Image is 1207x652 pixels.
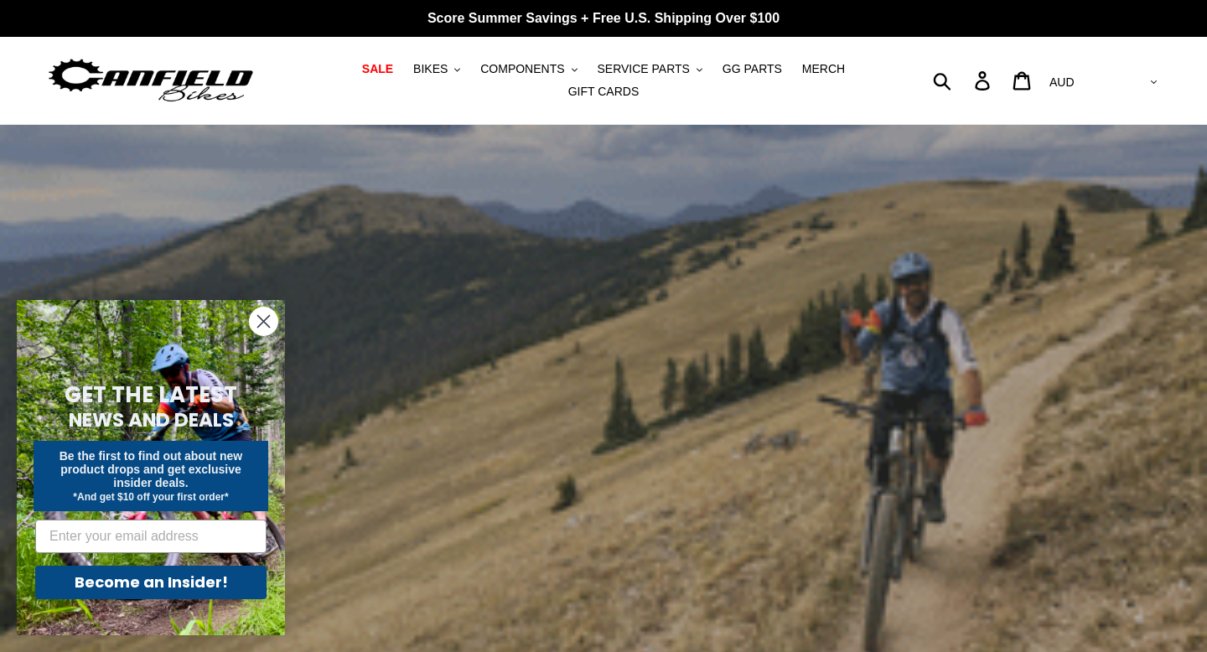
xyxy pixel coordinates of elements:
[405,58,469,80] button: BIKES
[69,406,234,433] span: NEWS AND DEALS
[73,491,228,503] span: *And get $10 off your first order*
[560,80,648,103] a: GIFT CARDS
[362,62,393,76] span: SALE
[413,62,448,76] span: BIKES
[46,54,256,107] img: Canfield Bikes
[723,62,782,76] span: GG PARTS
[942,62,985,99] input: Search
[714,58,790,80] a: GG PARTS
[35,520,267,553] input: Enter your email address
[802,62,845,76] span: MERCH
[472,58,585,80] button: COMPONENTS
[354,58,401,80] a: SALE
[35,566,267,599] button: Become an Insider!
[60,449,243,489] span: Be the first to find out about new product drops and get exclusive insider deals.
[794,58,853,80] a: MERCH
[249,307,278,336] button: Close dialog
[597,62,689,76] span: SERVICE PARTS
[480,62,564,76] span: COMPONENTS
[568,85,640,99] span: GIFT CARDS
[588,58,710,80] button: SERVICE PARTS
[65,380,237,410] span: GET THE LATEST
